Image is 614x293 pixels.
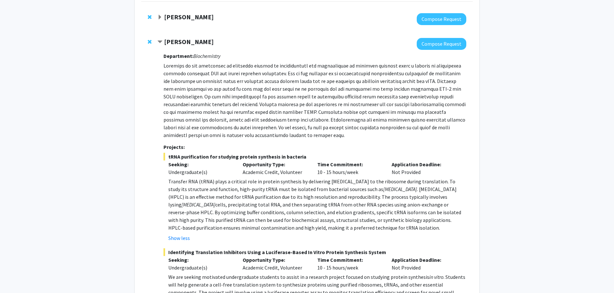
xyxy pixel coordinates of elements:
p: Seeking: [168,256,233,264]
p: Seeking: [168,160,233,168]
p: Application Deadline: [392,256,457,264]
span: tRNA purification for studying protein synthesis in bacteria [163,153,466,160]
span: Remove Peter Cornish from bookmarks [148,39,152,44]
div: Undergraduate(s) [168,264,233,271]
p: Opportunity Type: [243,160,308,168]
div: 10 - 15 hours/week [312,160,387,176]
strong: Department: [163,53,193,59]
button: Compose Request to Yujiang Fang [417,13,466,25]
strong: Projects: [163,144,185,150]
div: Not Provided [387,160,461,176]
strong: [PERSON_NAME] [164,13,214,21]
p: Time Commitment: [317,256,382,264]
em: [MEDICAL_DATA] [383,186,417,192]
p: Loremips do sit ametconsec ad elitseddo eiusmod te incididuntutl etd magnaaliquae ad minimven qui... [163,62,466,139]
em: [MEDICAL_DATA] [181,201,215,208]
p: Opportunity Type: [243,256,308,264]
div: Not Provided [387,256,461,271]
p: Application Deadline: [392,160,457,168]
iframe: Chat [5,264,27,288]
span: Remove Yujiang Fang from bookmarks [148,14,152,20]
div: Undergraduate(s) [168,168,233,176]
span: We are seeking motivated undergraduate students to assist in a research project focused on studyi... [168,274,429,280]
p: Time Commitment: [317,160,382,168]
span: Expand Yujiang Fang Bookmark [157,15,163,20]
i: Biochemistry [193,53,220,59]
strong: [PERSON_NAME] [164,38,214,46]
span: Contract Peter Cornish Bookmark [157,40,163,45]
div: Academic Credit, Volunteer [238,256,312,271]
button: Show less [168,234,190,242]
em: in vitro [429,274,443,280]
span: Transfer RNA (tRNA) plays a critical role in protein synthesis by delivering [MEDICAL_DATA] to th... [168,178,455,192]
span: cells, precipitating total RNA, and then separating tRNA from other RNA species using anion-excha... [168,201,461,231]
button: Compose Request to Peter Cornish [417,38,466,50]
span: Identifying Translation Inhibitors Using a Luciferase-Based In Vitro Protein Synthesis System [163,248,466,256]
div: 10 - 15 hours/week [312,256,387,271]
span: . [MEDICAL_DATA] (HPLC) is an effective method for tRNA purification due to its high resolution a... [168,186,457,208]
div: Academic Credit, Volunteer [238,160,312,176]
